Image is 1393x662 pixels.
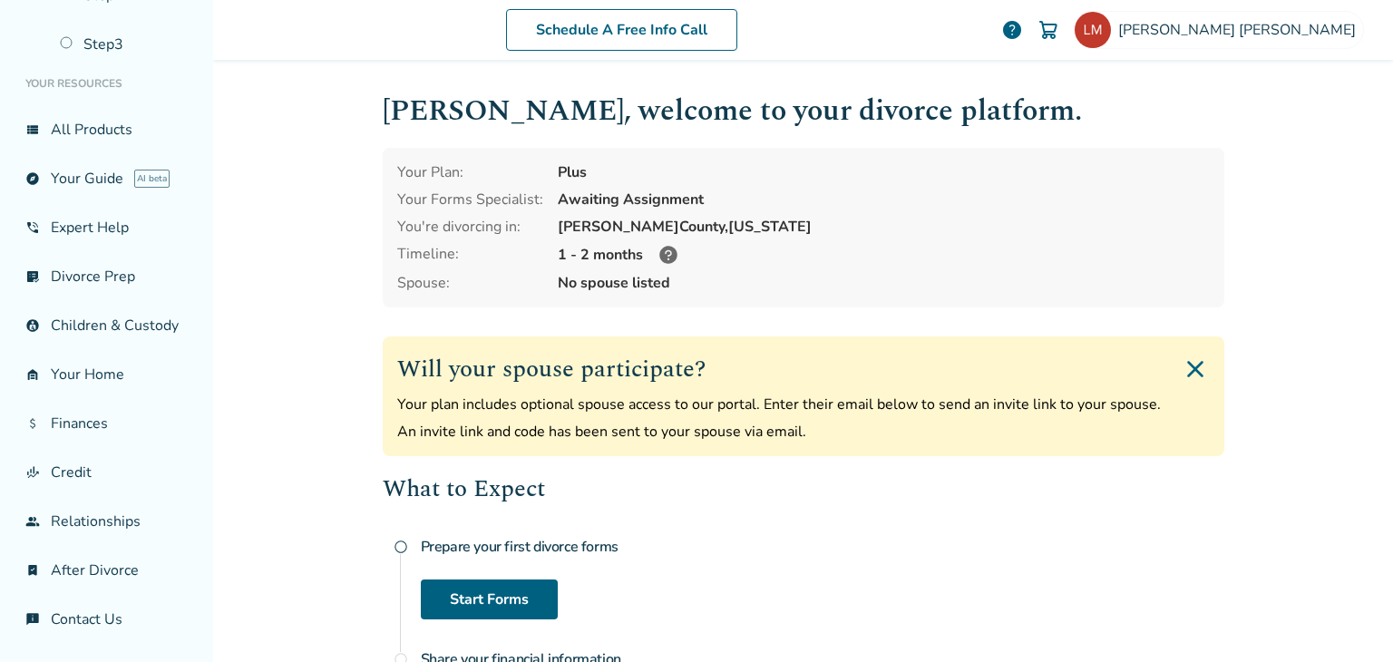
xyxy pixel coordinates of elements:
a: list_alt_checkDivorce Prep [15,256,199,297]
div: You're divorcing in: [397,217,543,237]
a: garage_homeYour Home [15,354,199,395]
span: attach_money [25,416,40,431]
span: [PERSON_NAME] [PERSON_NAME] [1118,20,1363,40]
img: Cart [1037,19,1059,41]
a: phone_in_talkExpert Help [15,207,199,248]
h1: [PERSON_NAME] , welcome to your divorce platform. [383,89,1224,133]
li: Your Resources [15,65,199,102]
div: Awaiting Assignment [558,190,1210,209]
span: bookmark_check [25,563,40,578]
div: Your Forms Specialist: [397,190,543,209]
a: chat_infoContact Us [15,599,199,640]
iframe: Chat Widget [1302,575,1393,662]
a: Step3 [49,24,199,65]
a: Schedule A Free Info Call [506,9,737,51]
div: Timeline: [397,244,543,266]
a: view_listAll Products [15,109,199,151]
span: view_list [25,122,40,137]
span: chat_info [25,612,40,627]
a: attach_moneyFinances [15,403,199,444]
a: finance_modeCredit [15,452,199,493]
span: finance_mode [25,465,40,480]
span: Spouse: [397,273,543,293]
a: account_childChildren & Custody [15,305,199,346]
img: Close invite form [1181,355,1210,384]
span: radio_button_unchecked [394,540,408,554]
span: group [25,514,40,529]
span: garage_home [25,367,40,382]
div: Plus [558,162,1210,182]
a: help [1001,19,1023,41]
span: list_alt_check [25,269,40,284]
a: exploreYour GuideAI beta [15,158,199,200]
h2: What to Expect [383,471,1224,507]
a: groupRelationships [15,501,199,542]
h2: Will your spouse participate? [397,351,1210,387]
div: 1 - 2 months [558,244,1210,266]
div: Your Plan: [397,162,543,182]
div: [PERSON_NAME] County, [US_STATE] [558,217,1210,237]
p: Your plan includes optional spouse access to our portal. Enter their email below to send an invit... [397,394,1210,414]
a: Start Forms [421,579,558,619]
span: No spouse listed [558,273,1210,293]
a: bookmark_checkAfter Divorce [15,550,199,591]
p: An invite link and code has been sent to your spouse via email. [397,422,1210,442]
h4: Prepare your first divorce forms [421,529,1224,565]
span: account_child [25,318,40,333]
span: AI beta [134,170,170,188]
img: lillian.meding@gmail.com [1075,12,1111,48]
span: phone_in_talk [25,220,40,235]
span: explore [25,171,40,186]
